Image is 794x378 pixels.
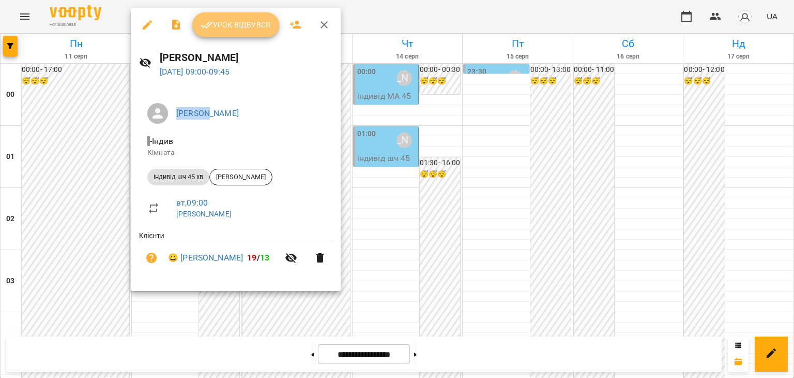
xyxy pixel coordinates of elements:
[201,19,271,31] span: Урок відбувся
[168,252,243,264] a: 😀 [PERSON_NAME]
[247,253,256,263] span: 19
[147,148,324,158] p: Кімната
[176,108,239,118] a: [PERSON_NAME]
[139,245,164,270] button: Візит ще не сплачено. Додати оплату?
[147,172,209,182] span: індивід шч 45 хв
[209,169,272,185] div: [PERSON_NAME]
[260,253,269,263] span: 13
[176,198,208,208] a: вт , 09:00
[147,136,175,146] span: - Індив
[247,253,269,263] b: /
[160,67,230,77] a: [DATE] 09:00-09:45
[160,50,332,66] h6: [PERSON_NAME]
[139,230,332,279] ul: Клієнти
[192,12,279,37] button: Урок відбувся
[176,210,232,218] a: [PERSON_NAME]
[210,172,272,182] span: [PERSON_NAME]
